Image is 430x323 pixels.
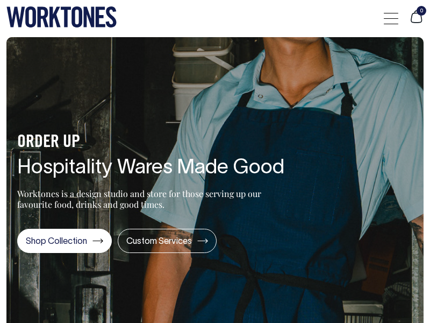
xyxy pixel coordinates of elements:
[409,18,424,25] a: 0
[17,157,284,180] h1: Hospitality Wares Made Good
[417,6,426,16] span: 0
[17,229,112,253] a: Shop Collection
[17,133,284,152] h4: ORDER UP
[17,188,262,210] p: Worktones is a design studio and store for those serving up our favourite food, drinks and good t...
[118,229,217,253] a: Custom Services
